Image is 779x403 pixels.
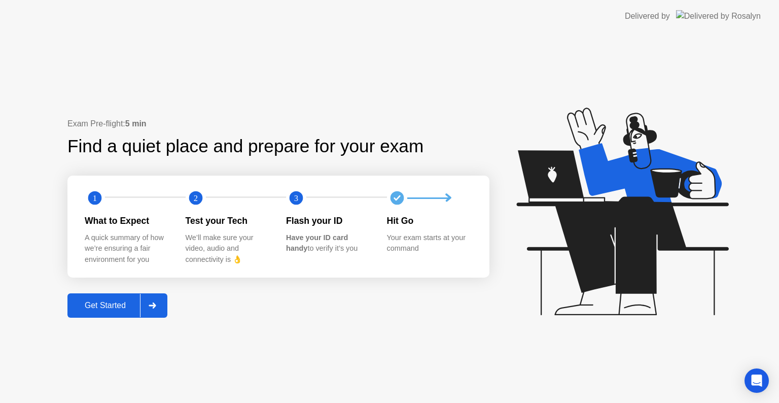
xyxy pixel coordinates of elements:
img: Delivered by Rosalyn [676,10,761,22]
div: Test your Tech [186,214,270,227]
text: 1 [93,193,97,203]
div: Hit Go [387,214,472,227]
div: Exam Pre-flight: [67,118,489,130]
div: Flash your ID [286,214,371,227]
text: 3 [294,193,298,203]
b: Have your ID card handy [286,233,348,253]
div: Open Intercom Messenger [745,368,769,393]
div: What to Expect [85,214,169,227]
div: A quick summary of how we’re ensuring a fair environment for you [85,232,169,265]
b: 5 min [125,119,147,128]
div: Delivered by [625,10,670,22]
div: We’ll make sure your video, audio and connectivity is 👌 [186,232,270,265]
div: Get Started [70,301,140,310]
div: Your exam starts at your command [387,232,472,254]
div: Find a quiet place and prepare for your exam [67,133,425,160]
text: 2 [193,193,197,203]
div: to verify it’s you [286,232,371,254]
button: Get Started [67,293,167,318]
